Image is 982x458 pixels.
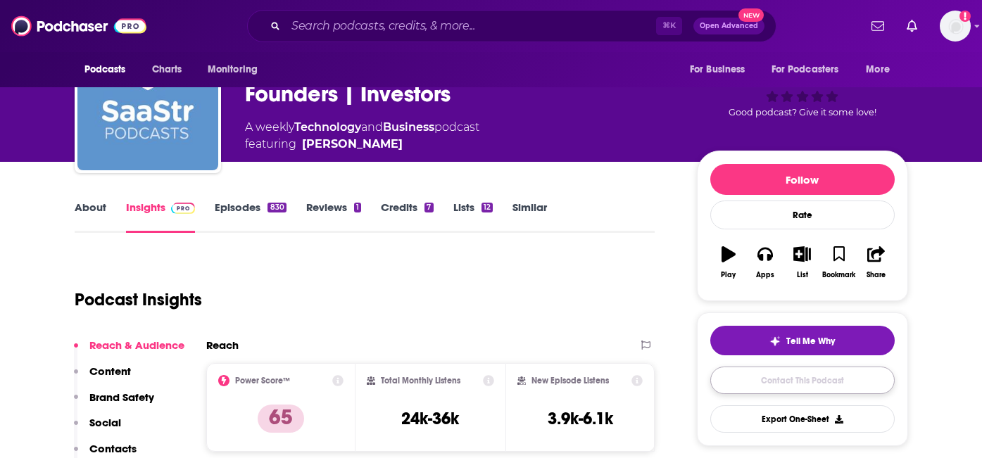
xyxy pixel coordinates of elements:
img: tell me why sparkle [769,336,781,347]
span: For Business [690,60,745,79]
span: For Podcasters [772,60,839,79]
h2: New Episode Listens [531,376,609,386]
button: Share [857,237,894,288]
button: Follow [710,164,895,195]
p: Brand Safety [89,390,154,404]
button: Open AdvancedNew [693,18,764,34]
button: Brand Safety [74,390,154,416]
button: open menu [762,56,860,83]
a: Reviews1 [306,201,361,233]
button: Content [74,364,131,390]
img: User Profile [940,11,971,42]
span: ⌘ K [656,17,682,35]
a: Show notifications dropdown [901,14,923,38]
h2: Power Score™ [235,376,290,386]
a: About [75,201,106,233]
span: featuring [245,136,479,153]
a: Technology [294,120,361,134]
div: Search podcasts, credits, & more... [247,10,776,42]
span: Good podcast? Give it some love! [729,107,876,117]
p: Contacts [89,442,137,455]
button: open menu [680,56,763,83]
p: Reach & Audience [89,338,184,352]
a: Lists12 [453,201,493,233]
span: More [866,60,890,79]
span: Podcasts [84,60,126,79]
span: New [738,8,764,22]
svg: Add a profile image [959,11,971,22]
span: Monitoring [208,60,258,79]
a: Contact This Podcast [710,367,895,394]
img: The Official SaaStr Podcast: SaaS | Founders | Investors [77,30,218,170]
span: Tell Me Why [786,336,835,347]
div: 7 [424,203,433,212]
span: Charts [152,60,182,79]
a: Show notifications dropdown [866,14,890,38]
button: Play [710,237,747,288]
button: Bookmark [821,237,857,288]
button: open menu [75,56,144,83]
div: Share [867,271,886,279]
p: Content [89,364,131,378]
button: tell me why sparkleTell Me Why [710,326,895,355]
img: Podchaser Pro [171,203,196,214]
img: Podchaser - Follow, Share and Rate Podcasts [11,13,146,39]
button: open menu [198,56,276,83]
a: InsightsPodchaser Pro [126,201,196,233]
a: Similar [512,201,547,233]
a: Jason Lemkin [302,136,403,153]
button: Apps [747,237,783,288]
div: Rate [710,201,895,229]
h3: 3.9k-6.1k [548,408,613,429]
div: 12 [481,203,493,212]
div: 1 [354,203,361,212]
div: Bookmark [822,271,855,279]
div: 830 [267,203,286,212]
div: Play [721,271,736,279]
div: List [797,271,808,279]
button: Reach & Audience [74,338,184,364]
a: Credits7 [381,201,433,233]
h1: Podcast Insights [75,289,202,310]
div: A weekly podcast [245,119,479,153]
h2: Reach [206,338,239,352]
a: Business [383,120,434,134]
p: 65 [258,405,304,433]
button: List [783,237,820,288]
span: and [361,120,383,134]
h2: Total Monthly Listens [381,376,460,386]
a: Episodes830 [215,201,286,233]
span: Open Advanced [700,23,758,30]
a: Charts [143,56,191,83]
input: Search podcasts, credits, & more... [286,15,656,37]
span: Logged in as PresleyM [940,11,971,42]
button: Export One-Sheet [710,405,895,433]
button: Social [74,416,121,442]
p: Social [89,416,121,429]
h3: 24k-36k [401,408,459,429]
button: Show profile menu [940,11,971,42]
div: Apps [756,271,774,279]
button: open menu [856,56,907,83]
